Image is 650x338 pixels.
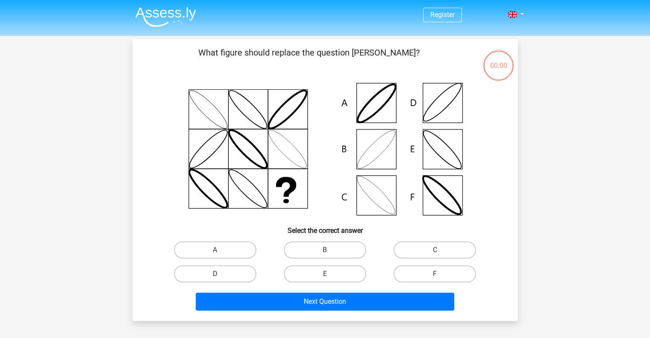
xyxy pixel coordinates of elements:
[482,50,515,71] div: 00:00
[284,265,366,282] label: E
[135,7,196,27] img: Assessly
[146,46,472,72] p: What figure should replace the question [PERSON_NAME]?
[394,241,476,259] label: C
[394,265,476,282] label: F
[430,11,455,19] a: Register
[174,265,256,282] label: D
[284,241,366,259] label: B
[196,293,454,311] button: Next Question
[146,220,504,235] h6: Select the correct answer
[174,241,256,259] label: A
